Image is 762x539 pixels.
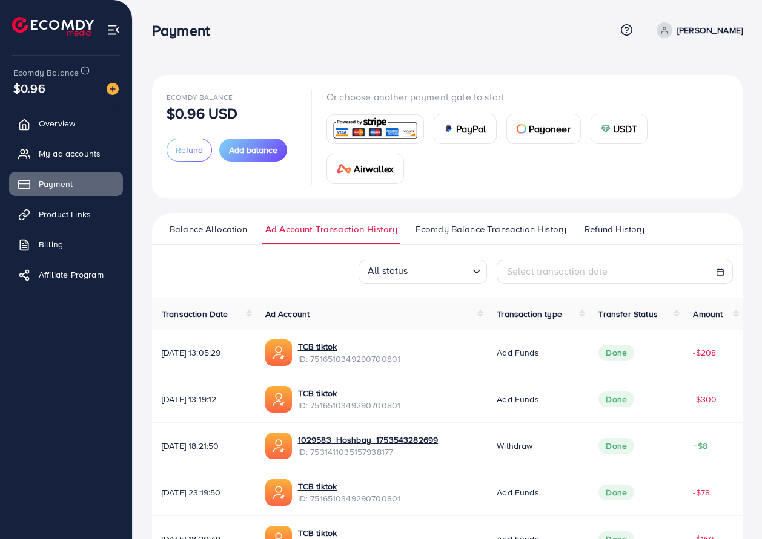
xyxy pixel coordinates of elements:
span: -$208 [693,347,716,359]
span: Ad Account [265,308,310,320]
span: Payoneer [529,122,571,136]
span: Add funds [497,347,538,359]
span: My ad accounts [39,148,101,160]
img: logo [12,17,94,36]
div: Search for option [359,260,487,284]
a: [PERSON_NAME] [652,22,743,38]
span: +$8 [693,440,707,452]
span: Add funds [497,393,538,405]
a: Billing [9,232,123,256]
input: Search for option [412,261,468,280]
span: Ecomdy Balance [13,67,79,79]
span: Payment [39,178,73,190]
img: card [601,124,611,134]
button: Refund [167,139,212,162]
p: $0.96 USD [167,106,237,120]
iframe: Chat [711,485,753,530]
a: 1029583_Hoshbay_1753543282699 [298,434,439,446]
a: TCB tiktok [298,341,401,353]
p: [PERSON_NAME] [677,23,743,38]
img: image [107,83,119,95]
span: Transaction Date [162,308,228,320]
img: card [331,116,420,142]
span: Balance Allocation [170,223,247,236]
span: ID: 7516510349290700801 [298,399,401,411]
span: [DATE] 18:21:50 [162,440,246,452]
a: cardAirwallex [326,154,404,184]
span: Refund History [585,223,644,236]
span: Add balance [229,144,277,156]
span: Transfer Status [598,308,657,320]
a: Product Links [9,202,123,226]
span: Withdraw [497,440,532,452]
span: [DATE] 13:05:29 [162,347,246,359]
a: Affiliate Program [9,263,123,287]
span: Ecomdy Balance Transaction History [416,223,566,236]
a: card [326,114,424,144]
span: USDT [613,122,638,136]
img: card [337,164,351,174]
span: PayPal [456,122,486,136]
span: Done [598,438,634,454]
span: ID: 7516510349290700801 [298,353,401,365]
span: Done [598,345,634,361]
img: ic-ads-acc.e4c84228.svg [265,339,292,366]
span: Done [598,391,634,407]
p: Or choose another payment gate to start [326,90,728,104]
span: $0.96 [13,79,45,97]
span: Affiliate Program [39,269,104,281]
span: ID: 7531411035157938177 [298,446,439,458]
a: Overview [9,111,123,136]
span: Overview [39,117,75,129]
img: ic-ads-acc.e4c84228.svg [265,479,292,506]
a: cardPayPal [434,114,497,144]
img: ic-ads-acc.e4c84228.svg [265,433,292,459]
img: menu [107,23,121,37]
span: Done [598,485,634,500]
a: TCB tiktok [298,480,401,492]
span: Amount [693,308,723,320]
span: ID: 7516510349290700801 [298,492,401,505]
span: -$300 [693,393,717,405]
a: Payment [9,172,123,196]
span: All status [365,260,411,280]
span: Product Links [39,208,91,220]
span: Ecomdy Balance [167,92,233,102]
span: Airwallex [354,162,394,176]
span: Refund [176,144,203,156]
span: [DATE] 13:19:12 [162,393,246,405]
a: My ad accounts [9,142,123,166]
h3: Payment [152,22,219,39]
span: Transaction type [497,308,562,320]
img: card [444,124,454,134]
a: TCB tiktok [298,527,401,539]
span: [DATE] 23:19:50 [162,486,246,498]
span: Ad Account Transaction History [265,223,397,236]
a: cardUSDT [591,114,648,144]
img: ic-ads-acc.e4c84228.svg [265,386,292,413]
span: Select transaction date [507,264,608,278]
span: Add funds [497,486,538,498]
a: cardPayoneer [506,114,581,144]
button: Add balance [219,139,287,162]
span: Billing [39,238,63,250]
img: card [517,124,526,134]
span: -$78 [693,486,710,498]
a: TCB tiktok [298,387,401,399]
